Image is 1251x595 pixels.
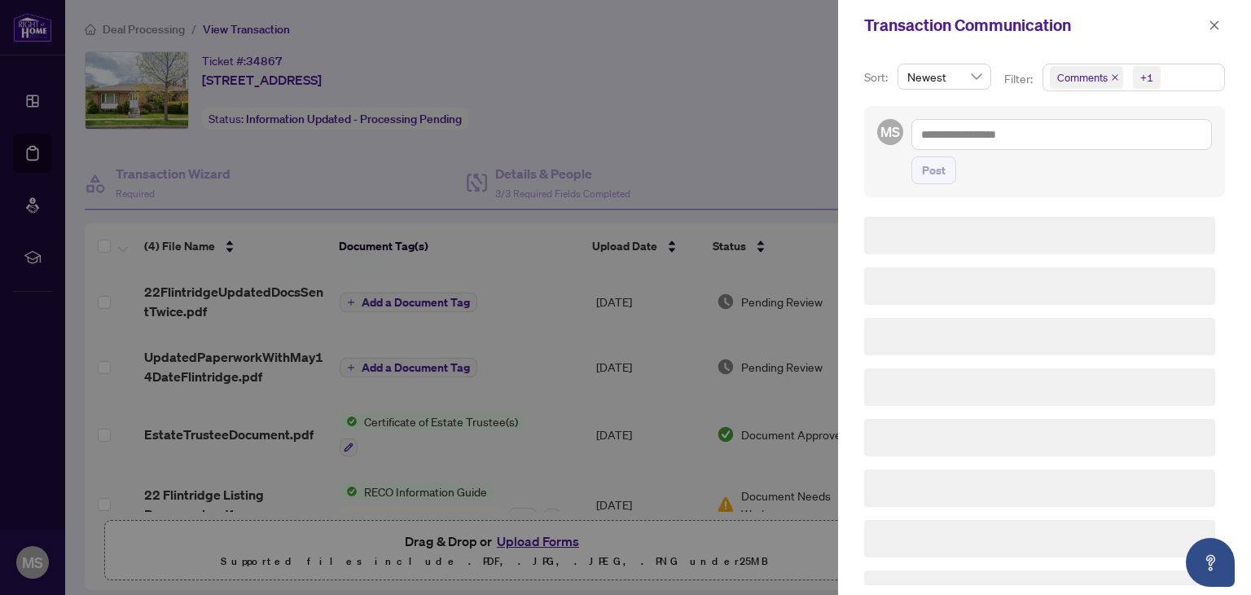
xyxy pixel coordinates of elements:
span: Comments [1057,69,1108,86]
div: +1 [1140,69,1153,86]
button: Post [911,156,956,184]
p: Sort: [864,68,891,86]
span: close [1209,20,1220,31]
span: Newest [907,64,981,89]
p: Filter: [1004,70,1035,88]
span: Comments [1050,66,1123,89]
span: close [1111,73,1119,82]
button: Open asap [1186,538,1235,587]
div: Transaction Communication [864,13,1204,37]
span: MS [880,121,900,143]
